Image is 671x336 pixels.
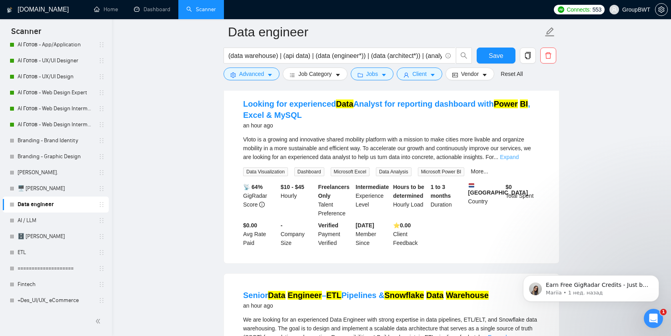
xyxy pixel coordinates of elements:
[326,291,341,300] mark: ETL
[391,221,429,247] div: Client Feedback
[445,68,494,80] button: idcardVendorcaret-down
[290,72,295,78] span: bars
[429,183,467,218] div: Duration
[456,48,472,64] button: search
[259,202,265,207] span: info-circle
[98,249,105,256] span: holder
[18,245,94,260] a: ETL
[98,233,105,240] span: holder
[298,70,332,78] span: Job Category
[98,137,105,144] span: holder
[242,221,279,247] div: Avg Rate Paid
[412,70,427,78] span: Client
[18,117,94,133] a: AI Готов - Web Design Intermediate минус Development
[468,183,528,196] b: [GEOGRAPHIC_DATA]
[18,197,94,213] a: Data engineer
[318,222,339,229] b: Verified
[655,6,668,13] a: setting
[242,183,279,218] div: GigRadar Score
[243,135,540,161] div: Vloto is a growing and innovative shared mobility platform with a mission to make cities more liv...
[18,292,94,308] a: +Des_UI/UX_ eCommerce
[520,99,528,108] mark: BI
[494,154,499,160] span: ...
[471,168,488,175] a: More...
[243,121,540,130] div: an hour ago
[644,309,663,328] iframe: Intercom live chat
[384,291,424,300] mark: Snowflake
[243,222,257,229] b: $0.00
[391,183,429,218] div: Hourly Load
[18,37,94,53] a: AI Готов - App/Application
[393,222,411,229] b: ⭐️ 0.00
[520,52,535,59] span: copy
[545,27,555,37] span: edit
[243,301,489,310] div: an hour ago
[317,221,354,247] div: Payment Verified
[243,184,263,190] b: 📡 64%
[98,217,105,224] span: holder
[279,221,317,247] div: Company Size
[98,121,105,128] span: holder
[228,22,543,42] input: Scanner name...
[279,183,317,218] div: Hourly
[452,72,458,78] span: idcard
[224,68,280,80] button: settingAdvancedcaret-down
[18,260,94,276] a: ====================
[95,317,103,325] span: double-left
[660,309,667,315] span: 1
[7,4,12,16] img: logo
[283,68,347,80] button: barsJob Categorycaret-down
[655,3,668,16] button: setting
[228,51,442,61] input: Search Freelance Jobs...
[243,291,489,300] a: SeniorData Engineer–ETLPipelines &Snowflake Data Warehouse
[98,58,105,64] span: holder
[18,53,94,69] a: AI Готов - UX/UI Designer
[431,184,451,199] b: 1 to 3 months
[294,167,324,176] span: Dashboard
[243,167,288,176] span: Data Visualization
[230,72,236,78] span: setting
[5,26,48,42] span: Scanner
[430,72,435,78] span: caret-down
[482,72,487,78] span: caret-down
[98,169,105,176] span: holder
[239,70,264,78] span: Advanced
[504,183,541,218] div: Total Spent
[540,48,556,64] button: delete
[505,184,512,190] b: $ 0
[445,53,451,58] span: info-circle
[335,72,341,78] span: caret-down
[541,52,556,59] span: delete
[18,181,94,197] a: 🖥️ [PERSON_NAME]
[500,154,519,160] a: Expand
[655,6,667,13] span: setting
[381,72,387,78] span: caret-down
[393,184,424,199] b: Hours to be determined
[501,70,523,78] a: Reset All
[366,70,378,78] span: Jobs
[18,229,94,245] a: 🗄️ [PERSON_NAME]
[98,201,105,208] span: holder
[243,136,531,160] span: Vloto is a growing and innovative shared mobility platform with a mission to make cities more liv...
[456,52,471,59] span: search
[288,291,322,300] mark: Engineer
[397,68,442,80] button: userClientcaret-down
[351,68,394,80] button: folderJobscaret-down
[446,291,489,300] mark: Warehouse
[403,72,409,78] span: user
[355,222,374,229] b: [DATE]
[331,167,369,176] span: Microsoft Excel
[469,183,474,188] img: 🇳🇱
[317,183,354,218] div: Talent Preference
[18,69,94,85] a: AI Готов - UX/UI Design
[98,265,105,272] span: holder
[18,276,94,292] a: Fintech
[426,291,443,300] mark: Data
[376,167,411,176] span: Data Analysis
[94,6,118,13] a: homeHome
[268,291,285,300] mark: Data
[98,74,105,80] span: holder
